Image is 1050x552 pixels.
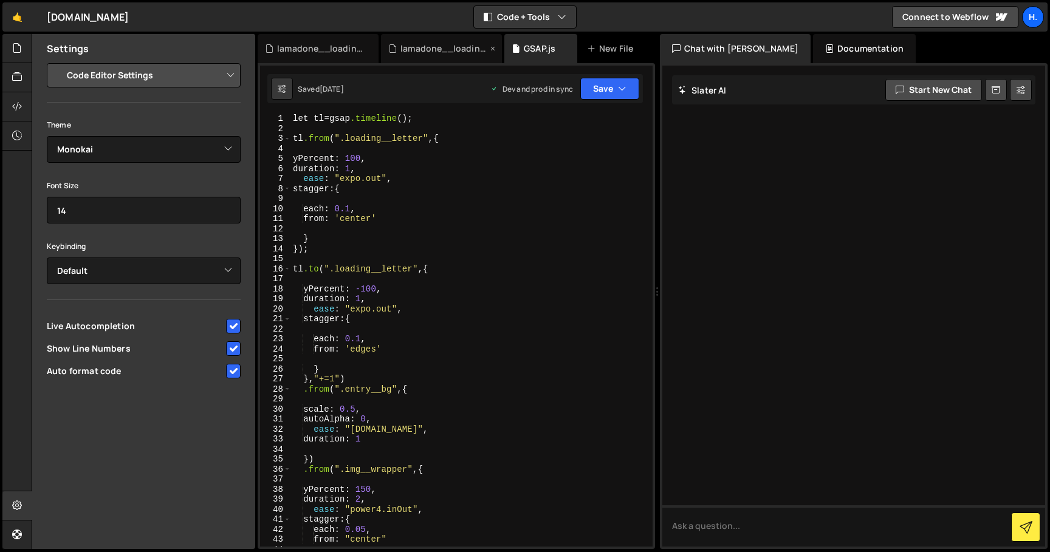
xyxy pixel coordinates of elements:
[260,324,291,335] div: 22
[260,204,291,214] div: 10
[524,43,555,55] div: GSAP.js
[47,320,224,332] span: Live Autocompletion
[260,114,291,124] div: 1
[260,164,291,174] div: 6
[580,78,639,100] button: Save
[260,414,291,424] div: 31
[260,384,291,395] div: 28
[260,254,291,264] div: 15
[660,34,811,63] div: Chat with [PERSON_NAME]
[260,454,291,465] div: 35
[260,134,291,144] div: 3
[260,264,291,274] div: 16
[260,505,291,515] div: 40
[260,214,291,224] div: 11
[260,525,291,535] div: 42
[47,10,129,24] div: [DOMAIN_NAME]
[260,194,291,204] div: 9
[2,2,32,32] a: 🤙
[260,534,291,545] div: 43
[260,314,291,324] div: 21
[260,284,291,295] div: 18
[260,244,291,254] div: 14
[1022,6,1044,28] a: h.
[260,184,291,194] div: 8
[260,424,291,435] div: 32
[277,43,364,55] div: lamadone__loading.css
[474,6,576,28] button: Code + Tools
[260,274,291,284] div: 17
[47,240,86,253] label: Keybinding
[490,84,573,94] div: Dev and prod in sync
[260,294,291,304] div: 19
[260,404,291,415] div: 30
[260,144,291,154] div: 4
[400,43,487,55] div: lamadone__loading.js
[587,43,638,55] div: New File
[260,514,291,525] div: 41
[47,365,224,377] span: Auto format code
[260,364,291,375] div: 26
[47,42,89,55] h2: Settings
[47,180,78,192] label: Font Size
[260,334,291,344] div: 23
[260,224,291,234] div: 12
[260,465,291,475] div: 36
[260,485,291,495] div: 38
[260,124,291,134] div: 2
[260,344,291,355] div: 24
[260,434,291,445] div: 33
[678,84,727,96] h2: Slater AI
[320,84,344,94] div: [DATE]
[260,154,291,164] div: 5
[260,374,291,384] div: 27
[260,234,291,244] div: 13
[260,394,291,404] div: 29
[892,6,1018,28] a: Connect to Webflow
[885,79,982,101] button: Start new chat
[47,119,71,131] label: Theme
[813,34,916,63] div: Documentation
[298,84,344,94] div: Saved
[47,342,224,355] span: Show Line Numbers
[260,494,291,505] div: 39
[260,474,291,485] div: 37
[260,445,291,455] div: 34
[260,354,291,364] div: 25
[260,304,291,315] div: 20
[260,174,291,184] div: 7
